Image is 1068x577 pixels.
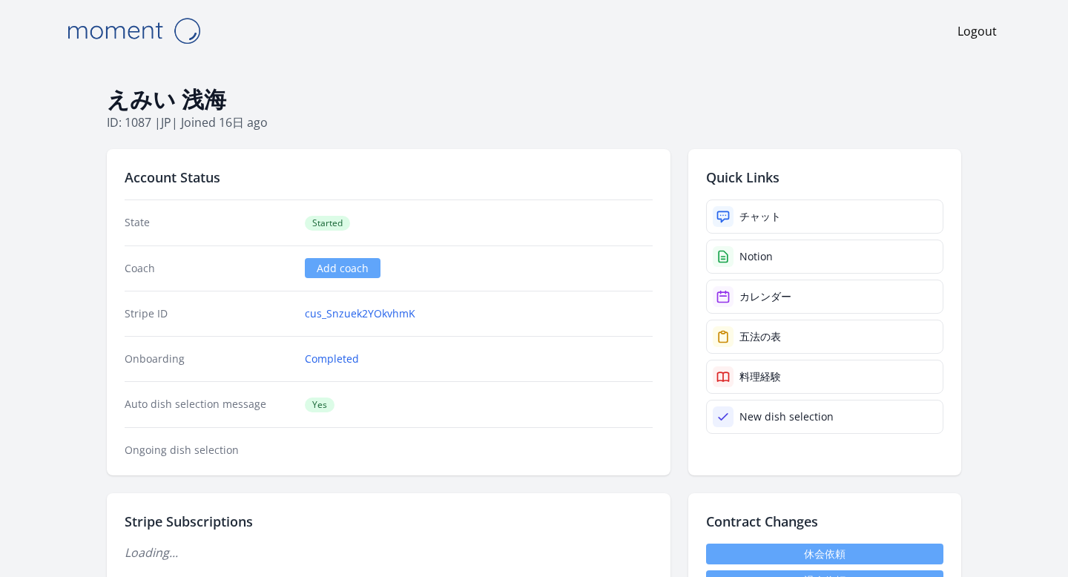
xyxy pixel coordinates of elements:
img: Moment [59,12,208,50]
a: New dish selection [706,400,943,434]
p: ID: 1087 | | Joined 16日 ago [107,113,961,131]
a: カレンダー [706,280,943,314]
a: Completed [305,352,359,366]
dt: Stripe ID [125,306,293,321]
span: Started [305,216,350,231]
span: Yes [305,398,334,412]
dt: Onboarding [125,352,293,366]
div: New dish selection [739,409,834,424]
a: 料理経験 [706,360,943,394]
h2: Quick Links [706,167,943,188]
h2: Account Status [125,167,653,188]
a: Add coach [305,258,380,278]
a: チャット [706,200,943,234]
div: チャット [739,209,781,224]
span: jp [161,114,171,131]
a: Logout [957,22,997,40]
h1: えみい 浅海 [107,85,961,113]
a: cus_Snzuek2YOkvhmK [305,306,415,321]
a: 五法の表 [706,320,943,354]
dt: State [125,215,293,231]
div: 五法の表 [739,329,781,344]
dt: Ongoing dish selection [125,443,293,458]
a: Notion [706,240,943,274]
dt: Coach [125,261,293,276]
h2: Stripe Subscriptions [125,511,653,532]
div: 料理経験 [739,369,781,384]
a: 休会依頼 [706,544,943,564]
div: カレンダー [739,289,791,304]
p: Loading... [125,544,653,561]
h2: Contract Changes [706,511,943,532]
div: Notion [739,249,773,264]
dt: Auto dish selection message [125,397,293,412]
